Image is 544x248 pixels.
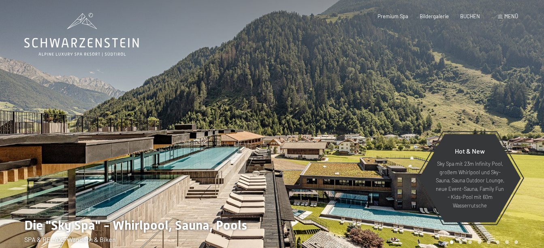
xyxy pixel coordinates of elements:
[450,240,454,244] div: Carousel Page 1 (Current Slide)
[468,240,472,244] div: Carousel Page 3
[447,240,518,244] div: Carousel Pagination
[478,240,481,244] div: Carousel Page 4
[496,240,500,244] div: Carousel Page 6
[514,240,518,244] div: Carousel Page 8
[505,240,509,244] div: Carousel Page 7
[487,240,491,244] div: Carousel Page 5
[420,13,449,19] a: Bildergalerie
[455,147,485,155] span: Hot & New
[378,13,408,19] a: Premium Spa
[504,13,518,19] span: Menü
[418,134,521,223] a: Hot & New Sky Spa mit 23m Infinity Pool, großem Whirlpool und Sky-Sauna, Sauna Outdoor Lounge, ne...
[435,160,505,210] p: Sky Spa mit 23m Infinity Pool, großem Whirlpool und Sky-Sauna, Sauna Outdoor Lounge, neue Event-S...
[460,13,480,19] a: BUCHEN
[459,240,463,244] div: Carousel Page 2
